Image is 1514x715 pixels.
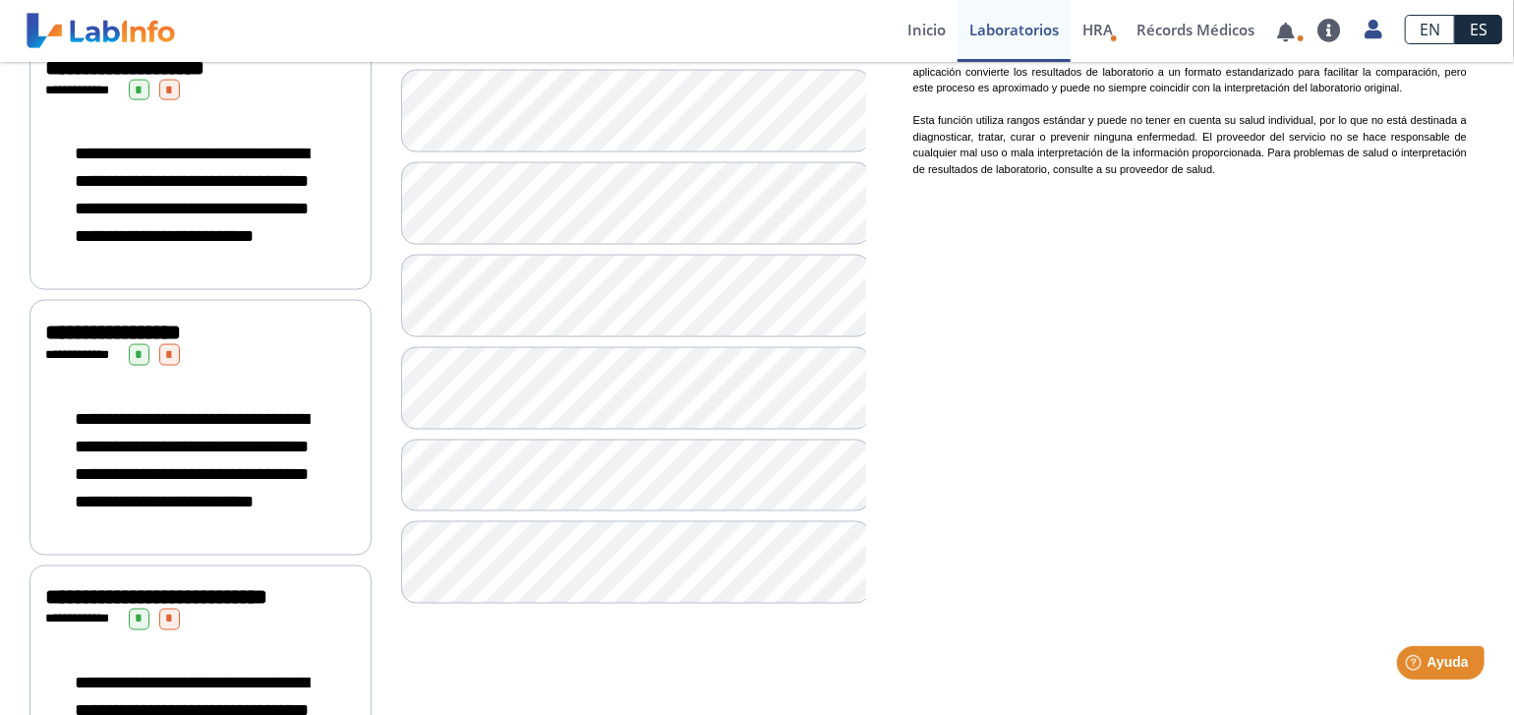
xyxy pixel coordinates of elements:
[1339,638,1492,693] iframe: Help widget launcher
[1455,15,1502,44] a: ES
[1405,15,1455,44] a: EN
[1082,20,1113,39] span: HRA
